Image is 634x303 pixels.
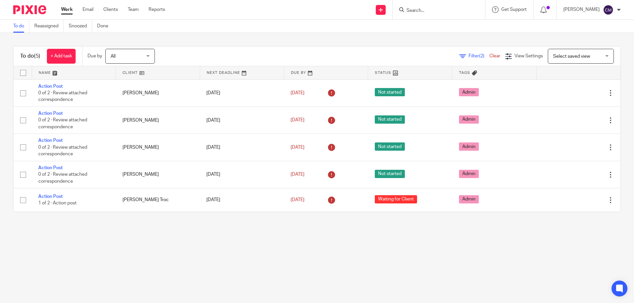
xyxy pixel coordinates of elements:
a: Action Post [38,84,63,89]
td: [PERSON_NAME] [116,161,200,188]
a: Snoozed [69,20,92,33]
span: 0 of 2 · Review attached correspondence [38,172,87,184]
span: Not started [375,88,405,96]
span: (5) [34,53,40,59]
td: [DATE] [200,134,284,161]
input: Search [406,8,465,14]
a: + Add task [47,49,76,64]
td: [PERSON_NAME] Troc [116,188,200,212]
span: [DATE] [291,172,304,177]
span: (2) [479,54,484,58]
a: Clients [103,6,118,13]
span: 0 of 2 · Review attached correspondence [38,145,87,157]
a: Reports [149,6,165,13]
td: [PERSON_NAME] [116,79,200,106]
span: Admin [459,170,479,178]
td: [PERSON_NAME] [116,134,200,161]
span: Filter [469,54,489,58]
img: svg%3E [603,5,614,15]
a: Done [97,20,113,33]
td: [DATE] [200,188,284,212]
span: Not started [375,142,405,151]
p: Due by [88,53,102,59]
p: [PERSON_NAME] [563,6,600,13]
span: [DATE] [291,145,304,150]
a: Clear [489,54,500,58]
span: [DATE] [291,118,304,123]
span: 0 of 2 · Review attached correspondence [38,91,87,102]
img: Pixie [13,5,46,14]
a: Action Post [38,111,63,116]
span: Waiting for Client [375,195,417,203]
span: All [111,54,116,59]
span: Get Support [501,7,527,12]
h1: To do [20,53,40,60]
span: Admin [459,88,479,96]
span: Tags [459,71,470,75]
span: Admin [459,142,479,151]
a: Work [61,6,73,13]
span: Select saved view [553,54,590,59]
a: Action Post [38,194,63,199]
a: Action Post [38,166,63,170]
a: Reassigned [34,20,64,33]
span: 1 of 2 · Action post [38,201,77,206]
a: To do [13,20,29,33]
span: [DATE] [291,91,304,95]
a: Email [83,6,93,13]
span: Not started [375,115,405,124]
span: [DATE] [291,197,304,202]
span: 0 of 2 · Review attached correspondence [38,118,87,130]
a: Team [128,6,139,13]
td: [DATE] [200,161,284,188]
td: [DATE] [200,106,284,134]
span: Not started [375,170,405,178]
span: Admin [459,115,479,124]
td: [DATE] [200,79,284,106]
a: Action Post [38,138,63,143]
span: View Settings [514,54,543,58]
td: [PERSON_NAME] [116,106,200,134]
span: Admin [459,195,479,203]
